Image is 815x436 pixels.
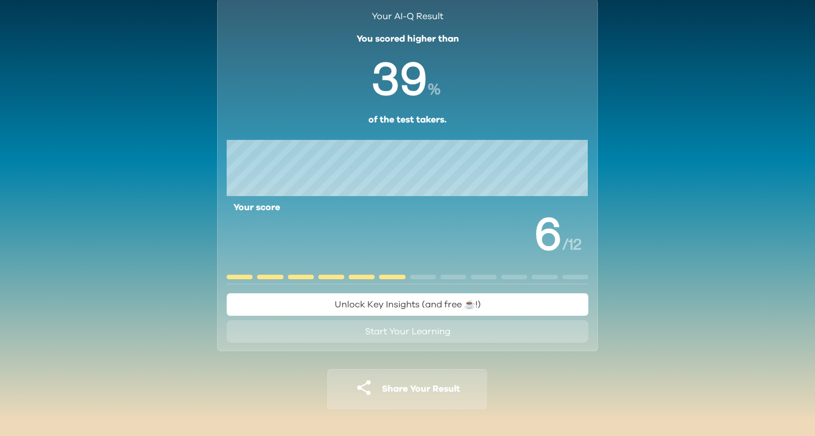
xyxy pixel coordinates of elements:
span: Start Your Learning [365,327,451,336]
button: Share Your Result [327,369,488,410]
span: Your score [233,201,280,268]
h2: Your AI-Q Result [372,10,443,32]
span: Unlock Key Insights (and free ☕️!) [335,300,481,309]
button: Start Your Learning [227,320,588,343]
p: You scored higher than [357,32,459,46]
button: Unlock Key Insights (and free ☕️!) [227,293,588,316]
span: % [428,80,442,98]
span: Share Your Result [382,384,460,393]
span: / 12 [562,235,582,253]
p: of the test takers. [368,113,447,126]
